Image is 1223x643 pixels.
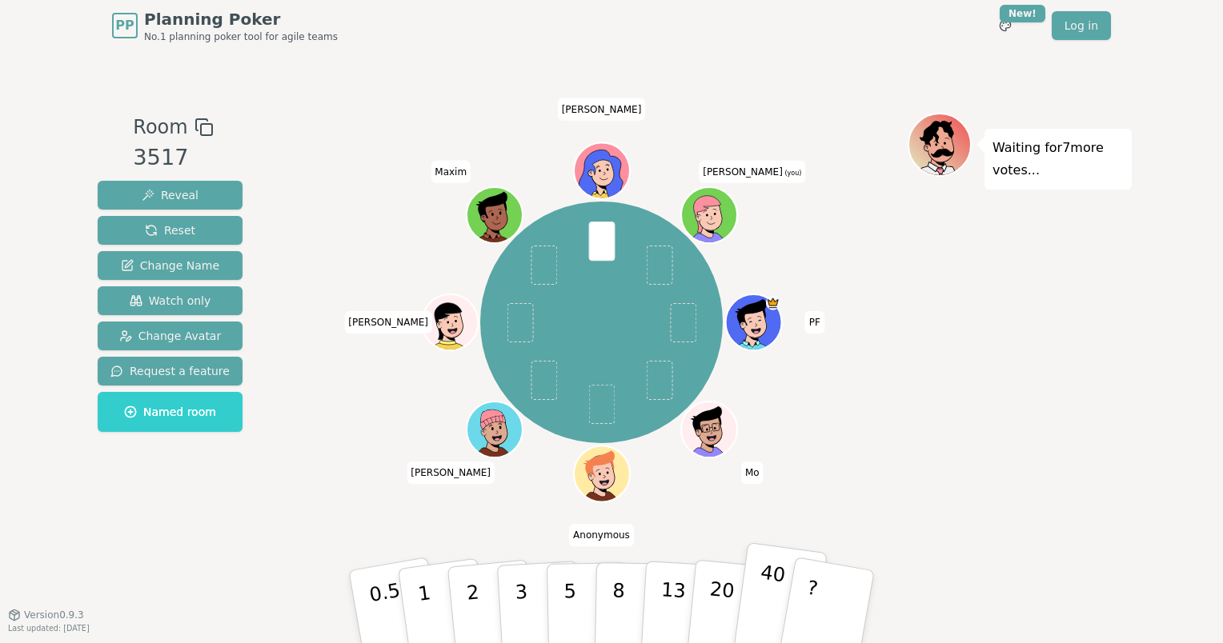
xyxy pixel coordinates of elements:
[431,161,471,183] span: Click to change your name
[144,30,338,43] span: No.1 planning poker tool for agile teams
[144,8,338,30] span: Planning Poker
[683,189,736,242] button: Click to change your avatar
[1000,5,1045,22] div: New!
[115,16,134,35] span: PP
[783,170,802,177] span: (you)
[569,525,634,547] span: Click to change your name
[98,216,243,245] button: Reset
[741,462,764,485] span: Click to change your name
[8,609,84,621] button: Version0.9.3
[142,187,198,203] span: Reveal
[98,357,243,385] button: Request a feature
[344,311,432,333] span: Click to change your name
[992,137,1124,182] p: Waiting for 7 more votes...
[121,258,219,274] span: Change Name
[98,321,243,350] button: Change Avatar
[133,142,213,174] div: 3517
[8,624,90,633] span: Last updated: [DATE]
[110,363,230,379] span: Request a feature
[1052,11,1111,40] a: Log in
[991,11,1020,40] button: New!
[112,8,338,43] a: PPPlanning PokerNo.1 planning poker tool for agile teams
[765,296,780,310] span: PF is the host
[98,251,243,280] button: Change Name
[24,609,84,621] span: Version 0.9.3
[558,98,646,121] span: Click to change your name
[119,328,222,344] span: Change Avatar
[133,113,187,142] span: Room
[407,462,495,485] span: Click to change your name
[805,311,824,333] span: Click to change your name
[699,161,805,183] span: Click to change your name
[124,404,216,420] span: Named room
[98,392,243,432] button: Named room
[130,293,211,309] span: Watch only
[98,286,243,315] button: Watch only
[98,181,243,210] button: Reveal
[145,222,195,238] span: Reset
